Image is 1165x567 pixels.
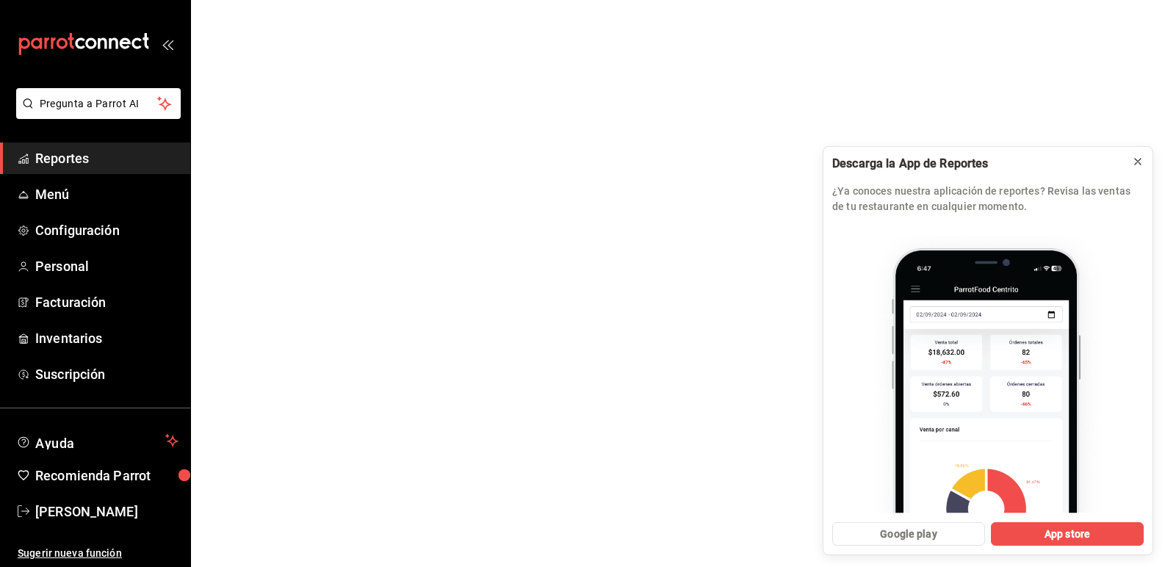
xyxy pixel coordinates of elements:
[35,466,178,485] span: Recomienda Parrot
[18,546,178,561] span: Sugerir nueva función
[832,223,1144,513] img: parrot app_2.png
[35,256,178,276] span: Personal
[880,527,937,542] span: Google play
[832,156,1120,172] div: Descarga la App de Reportes
[35,432,159,449] span: Ayuda
[162,38,173,50] button: open_drawer_menu
[991,522,1144,546] button: App store
[35,328,178,348] span: Inventarios
[832,522,985,546] button: Google play
[35,502,178,521] span: [PERSON_NAME]
[35,148,178,168] span: Reportes
[40,96,158,112] span: Pregunta a Parrot AI
[832,184,1144,214] p: ¿Ya conoces nuestra aplicación de reportes? Revisa las ventas de tu restaurante en cualquier mome...
[35,220,178,240] span: Configuración
[35,184,178,204] span: Menú
[16,88,181,119] button: Pregunta a Parrot AI
[1045,527,1090,542] span: App store
[35,364,178,384] span: Suscripción
[10,106,181,122] a: Pregunta a Parrot AI
[35,292,178,312] span: Facturación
